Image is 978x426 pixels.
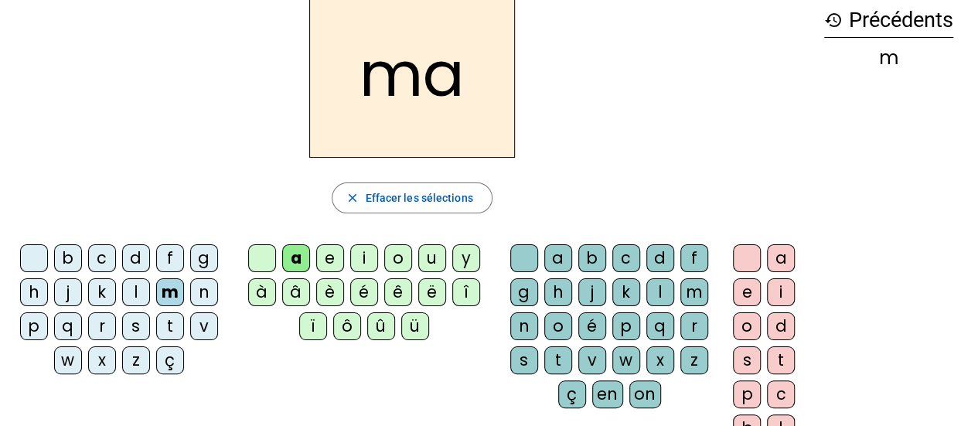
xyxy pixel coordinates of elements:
[767,346,795,374] div: t
[578,346,606,374] div: v
[88,312,116,340] div: r
[54,244,82,272] div: b
[282,278,310,306] div: â
[122,312,150,340] div: s
[733,346,761,374] div: s
[824,3,953,38] h3: Précédents
[767,380,795,408] div: c
[578,278,606,306] div: j
[156,312,184,340] div: t
[418,278,446,306] div: ë
[20,312,48,340] div: p
[316,244,344,272] div: e
[592,380,623,408] div: en
[452,278,480,306] div: î
[401,312,429,340] div: ü
[418,244,446,272] div: u
[122,244,150,272] div: d
[544,244,572,272] div: a
[544,312,572,340] div: o
[680,346,708,374] div: z
[20,278,48,306] div: h
[646,312,674,340] div: q
[88,346,116,374] div: x
[299,312,327,340] div: ï
[578,244,606,272] div: b
[680,278,708,306] div: m
[646,346,674,374] div: x
[767,244,795,272] div: a
[629,380,661,408] div: on
[612,278,640,306] div: k
[190,312,218,340] div: v
[733,278,761,306] div: e
[824,11,843,29] mat-icon: history
[612,346,640,374] div: w
[350,244,378,272] div: i
[612,244,640,272] div: c
[88,278,116,306] div: k
[190,278,218,306] div: n
[367,312,395,340] div: û
[365,189,472,207] span: Effacer les sélections
[248,278,276,306] div: à
[544,346,572,374] div: t
[767,312,795,340] div: d
[510,346,538,374] div: s
[122,346,150,374] div: z
[350,278,378,306] div: é
[733,380,761,408] div: p
[384,244,412,272] div: o
[156,278,184,306] div: m
[54,312,82,340] div: q
[122,278,150,306] div: l
[332,182,492,213] button: Effacer les sélections
[156,346,184,374] div: ç
[452,244,480,272] div: y
[54,346,82,374] div: w
[612,312,640,340] div: p
[316,278,344,306] div: è
[88,244,116,272] div: c
[345,191,359,205] mat-icon: close
[190,244,218,272] div: g
[54,278,82,306] div: j
[578,312,606,340] div: é
[680,244,708,272] div: f
[733,312,761,340] div: o
[544,278,572,306] div: h
[646,244,674,272] div: d
[646,278,674,306] div: l
[282,244,310,272] div: a
[333,312,361,340] div: ô
[558,380,586,408] div: ç
[384,278,412,306] div: ê
[767,278,795,306] div: i
[510,278,538,306] div: g
[510,312,538,340] div: n
[680,312,708,340] div: r
[824,49,953,67] div: m
[156,244,184,272] div: f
